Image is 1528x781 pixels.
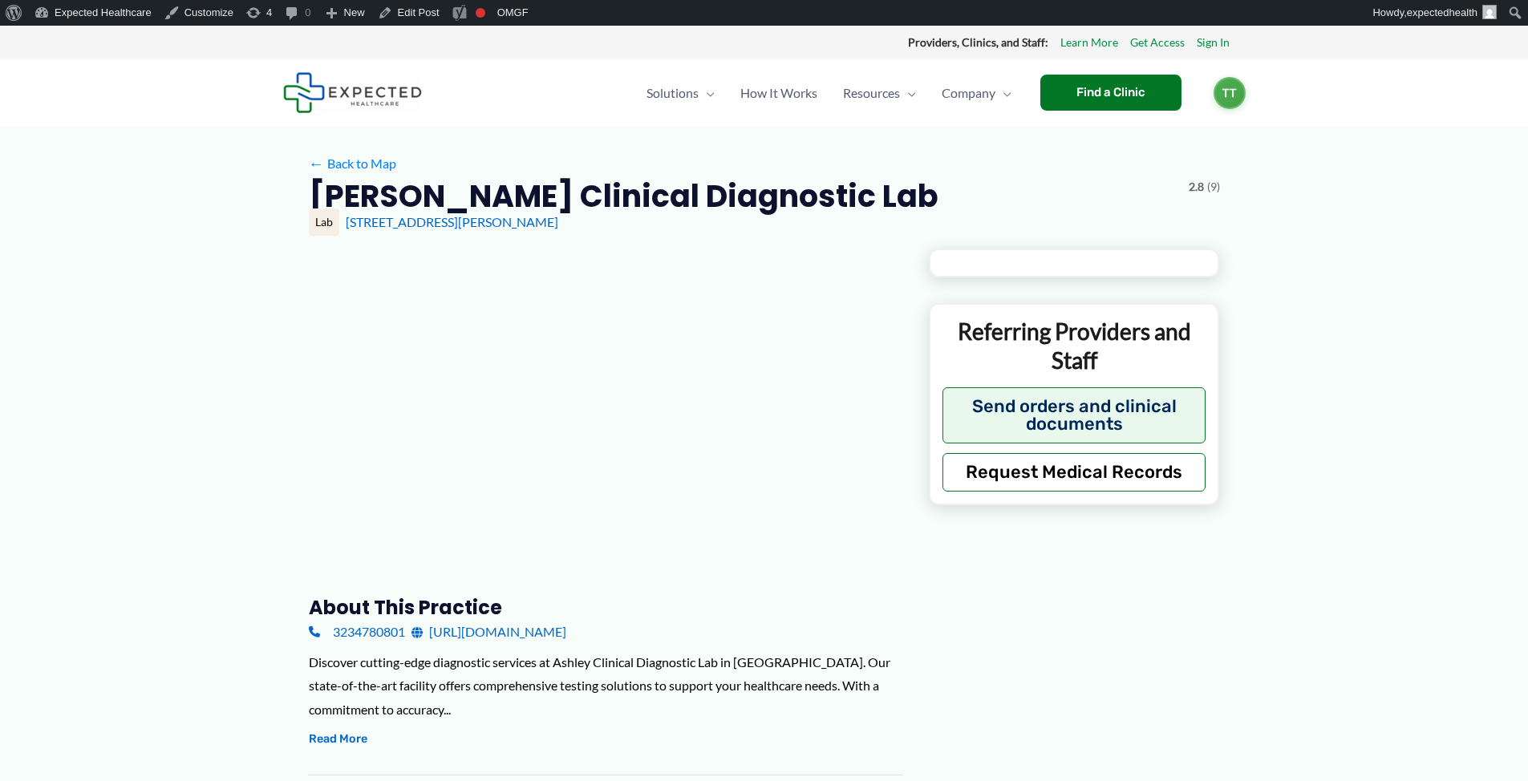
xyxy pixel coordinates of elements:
a: How It Works [728,65,830,121]
span: How It Works [740,65,817,121]
a: Sign In [1197,32,1230,53]
a: Learn More [1060,32,1118,53]
a: Find a Clinic [1040,75,1181,111]
span: Menu Toggle [900,65,916,121]
span: Menu Toggle [995,65,1011,121]
span: Company [942,65,995,121]
span: 2.8 [1189,176,1204,197]
a: SolutionsMenu Toggle [634,65,728,121]
span: Resources [843,65,900,121]
div: Lab [309,208,339,236]
a: 3234780801 [309,620,405,644]
div: Discover cutting-edge diagnostic services at Ashley Clinical Diagnostic Lab in [GEOGRAPHIC_DATA].... [309,650,903,722]
a: Get Access [1130,32,1185,53]
div: Focus keyphrase not set [476,8,485,18]
span: expectedhealth [1407,6,1477,18]
nav: Primary Site Navigation [634,65,1024,121]
h3: About this practice [309,595,903,620]
a: [URL][DOMAIN_NAME] [411,620,566,644]
a: CompanyMenu Toggle [929,65,1024,121]
span: Menu Toggle [699,65,715,121]
a: TT [1214,77,1246,109]
span: (9) [1207,176,1220,197]
h2: [PERSON_NAME] Clinical Diagnostic Lab [309,176,938,216]
p: Referring Providers and Staff [942,317,1206,375]
button: Request Medical Records [942,453,1206,492]
a: ←Back to Map [309,152,396,176]
span: Solutions [646,65,699,121]
button: Read More [309,730,367,749]
span: ← [309,156,324,171]
button: Send orders and clinical documents [942,387,1206,443]
strong: Providers, Clinics, and Staff: [908,35,1048,49]
img: Expected Healthcare Logo - side, dark font, small [283,72,422,113]
a: [STREET_ADDRESS][PERSON_NAME] [346,214,558,229]
a: ResourcesMenu Toggle [830,65,929,121]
